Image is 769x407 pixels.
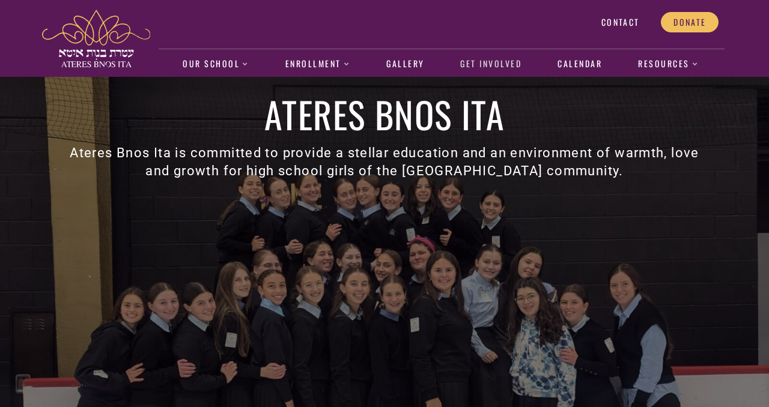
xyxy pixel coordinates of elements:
[552,50,609,78] a: Calendar
[42,10,150,67] img: ateres
[279,50,356,78] a: Enrollment
[61,96,708,132] h1: Ateres Bnos Ita
[589,12,652,32] a: Contact
[601,17,639,28] span: Contact
[673,17,706,28] span: Donate
[454,50,528,78] a: Get Involved
[632,50,705,78] a: Resources
[380,50,431,78] a: Gallery
[661,12,719,32] a: Donate
[61,144,708,180] h3: Ateres Bnos Ita is committed to provide a stellar education and an environment of warmth, love an...
[177,50,255,78] a: Our School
